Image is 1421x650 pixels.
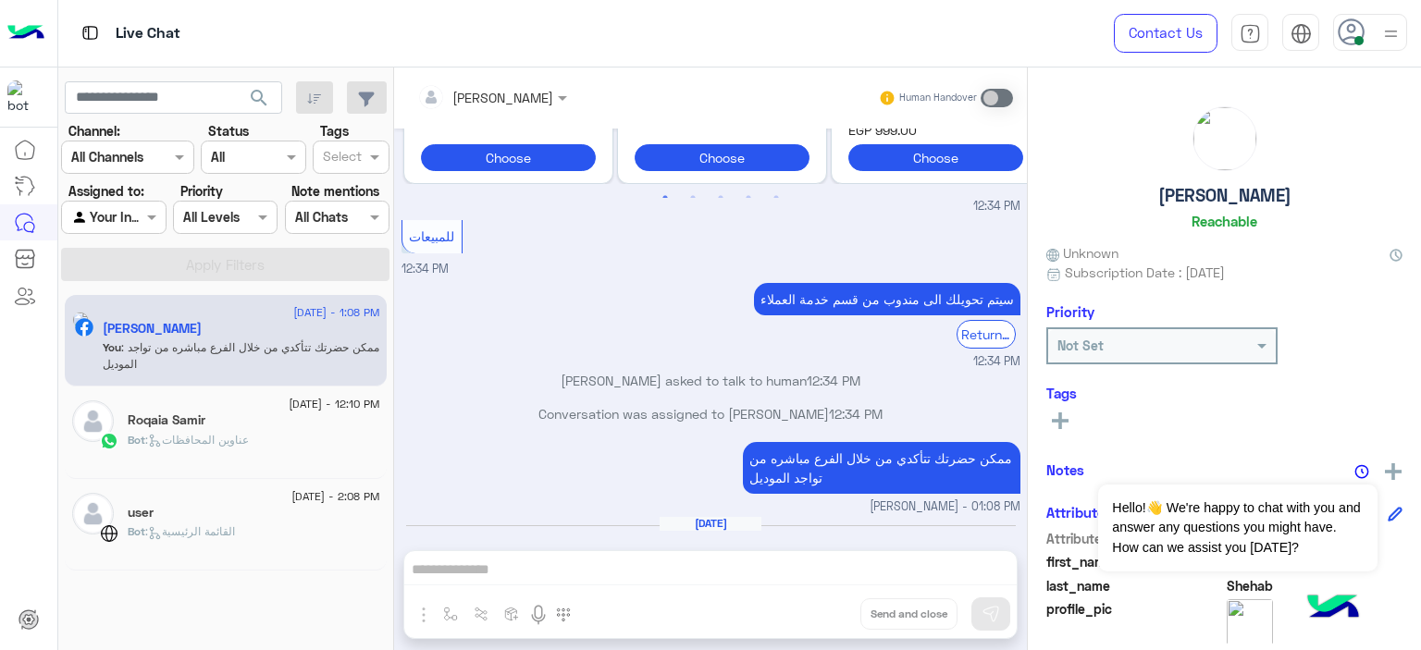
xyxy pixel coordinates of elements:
[7,14,44,53] img: Logo
[1046,576,1223,595] span: last_name
[1046,504,1112,521] h6: Attributes
[208,121,249,141] label: Status
[1046,461,1084,478] h6: Notes
[180,181,223,201] label: Priority
[116,21,180,46] p: Live Chat
[128,412,205,428] h5: Roqaia Samir
[860,598,958,630] button: Send and close
[402,404,1020,423] p: Conversation was assigned to [PERSON_NAME]
[829,406,883,422] span: 12:34 PM
[421,144,596,171] button: Choose
[1193,107,1256,170] img: picture
[1227,599,1273,645] img: picture
[1098,484,1377,571] span: Hello!👋 We're happy to chat with you and answer any questions you might have. How can we assist y...
[1046,243,1118,263] span: Unknown
[1379,22,1402,45] img: profile
[1046,529,1223,548] span: Attribute Name
[293,304,379,321] span: [DATE] - 1:08 PM
[145,433,249,447] span: : عناوين المحافظات
[1046,599,1223,642] span: profile_pic
[1158,185,1291,206] h5: [PERSON_NAME]
[973,353,1020,371] span: 12:34 PM
[656,189,674,207] button: 1 of 3
[248,87,270,109] span: search
[100,432,118,450] img: WhatsApp
[409,228,454,244] span: للمبيعات
[711,189,730,207] button: 3 of 3
[72,493,114,534] img: defaultAdmin.png
[1046,552,1223,571] span: first_name
[807,373,860,388] span: 12:34 PM
[103,321,202,337] h5: Taghred Shehab
[320,121,349,141] label: Tags
[72,312,89,328] img: picture
[1065,263,1225,282] span: Subscription Date : [DATE]
[100,524,118,543] img: WebChat
[743,442,1020,494] p: 21/2/2025, 1:08 PM
[1291,23,1312,44] img: tab
[289,396,379,412] span: [DATE] - 12:10 PM
[1046,385,1402,401] h6: Tags
[68,121,120,141] label: Channel:
[899,91,977,105] small: Human Handover
[1192,213,1257,229] h6: Reachable
[7,80,41,114] img: 919860931428189
[635,144,809,171] button: Choose
[61,248,389,281] button: Apply Filters
[848,120,1023,140] span: EGP 999.00
[291,181,379,201] label: Note mentions
[1227,576,1403,595] span: Shehab
[848,144,1023,171] button: Choose
[1231,14,1268,53] a: tab
[1301,576,1365,641] img: hulul-logo.png
[402,371,1020,390] p: [PERSON_NAME] asked to talk to human
[103,340,121,354] span: You
[128,433,145,447] span: Bot
[79,21,102,44] img: tab
[1240,23,1261,44] img: tab
[1385,463,1402,480] img: add
[320,146,362,170] div: Select
[754,283,1020,315] p: 21/2/2025, 12:34 PM
[660,517,761,530] h6: [DATE]
[1046,303,1094,320] h6: Priority
[973,198,1020,215] span: 12:34 PM
[767,189,785,207] button: 5 of 3
[739,189,758,207] button: 4 of 3
[68,181,144,201] label: Assigned to:
[870,498,1020,516] span: [PERSON_NAME] - 01:08 PM
[128,524,145,538] span: Bot
[237,81,282,121] button: search
[75,318,93,337] img: Facebook
[145,524,235,538] span: : القائمة الرئيسية
[128,505,154,521] h5: user
[291,488,379,505] span: [DATE] - 2:08 PM
[957,320,1016,349] div: Return to Bot
[103,340,379,371] span: ممكن حضرتك تتأكدي من خلال الفرع مباشره من تواجد الموديل
[684,189,702,207] button: 2 of 3
[1114,14,1217,53] a: Contact Us
[402,262,449,276] span: 12:34 PM
[72,400,114,442] img: defaultAdmin.png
